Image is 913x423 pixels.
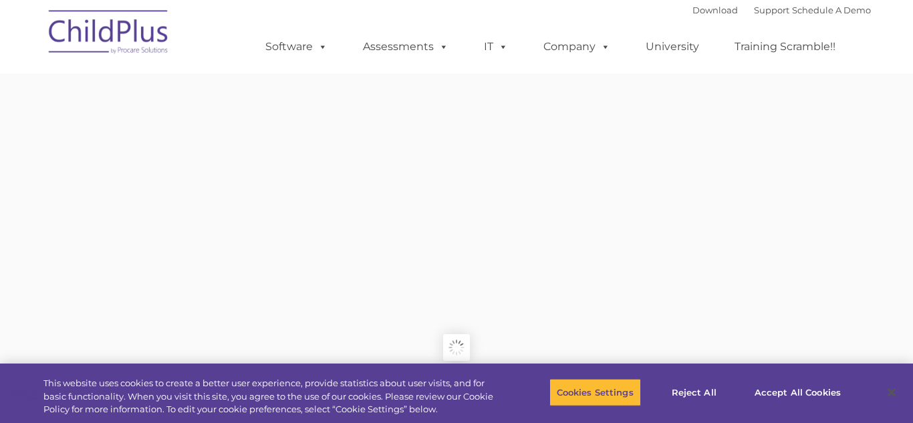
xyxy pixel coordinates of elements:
[877,378,906,407] button: Close
[632,33,712,60] a: University
[549,378,641,406] button: Cookies Settings
[792,5,871,15] a: Schedule A Demo
[692,5,871,15] font: |
[42,1,176,67] img: ChildPlus by Procare Solutions
[721,33,849,60] a: Training Scramble!!
[471,33,521,60] a: IT
[652,378,736,406] button: Reject All
[252,33,341,60] a: Software
[747,378,848,406] button: Accept All Cookies
[530,33,624,60] a: Company
[754,5,789,15] a: Support
[350,33,462,60] a: Assessments
[43,377,502,416] div: This website uses cookies to create a better user experience, provide statistics about user visit...
[692,5,738,15] a: Download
